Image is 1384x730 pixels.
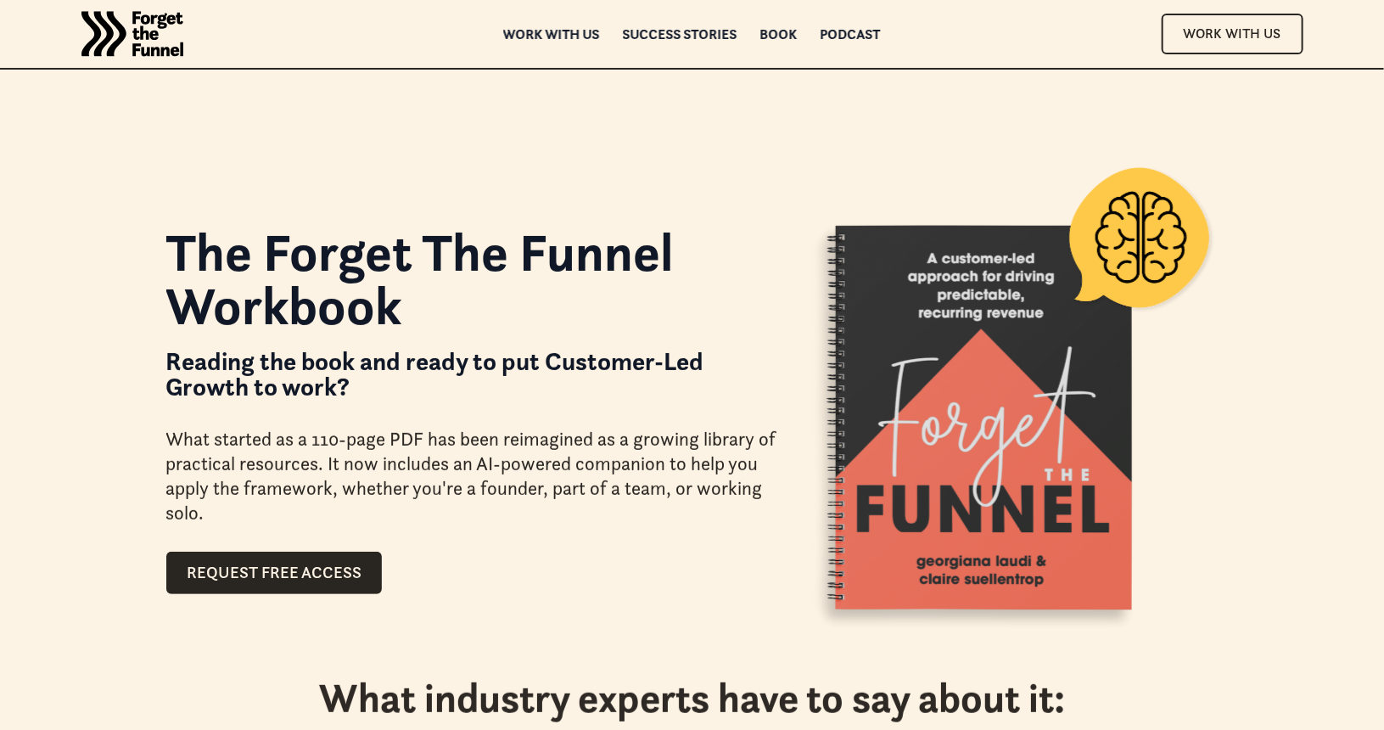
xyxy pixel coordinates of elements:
a: Podcast [821,28,881,40]
div: What started as a 110-page PDF has been reimagined as a growing library of practical resources. I... [166,427,777,526]
h1: The Forget The Funnel Workbook [166,226,777,332]
a: Book [760,28,798,40]
strong: Reading the book and ready to put Customer-Led Growth to work? [166,345,704,402]
a: Request Free Access [166,552,382,594]
a: Work with us [503,28,600,40]
a: Work With Us [1162,14,1303,53]
a: Success Stories [623,28,737,40]
h2: What industry experts have to say about it: [319,674,1065,723]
